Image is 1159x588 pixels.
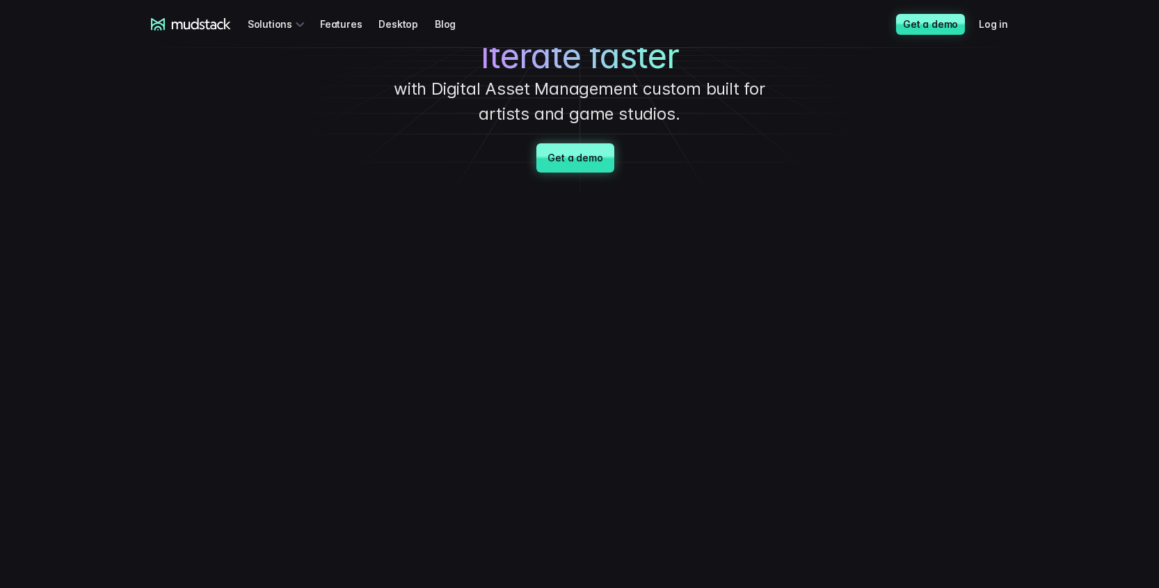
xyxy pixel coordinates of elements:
input: Work with outsourced artists? [3,253,13,262]
p: with Digital Asset Management custom built for artists and game studios. [371,77,788,127]
span: Work with outsourced artists? [16,252,162,264]
span: Iterate faster [481,36,679,77]
a: Features [320,11,378,37]
a: Log in [979,11,1025,37]
span: Art team size [232,115,297,127]
a: Get a demo [536,143,614,173]
a: mudstack logo [151,18,231,31]
span: Last name [232,1,285,13]
a: Desktop [378,11,435,37]
span: Job title [232,58,271,70]
a: Get a demo [896,14,965,35]
a: Blog [435,11,472,37]
div: Solutions [248,11,309,37]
